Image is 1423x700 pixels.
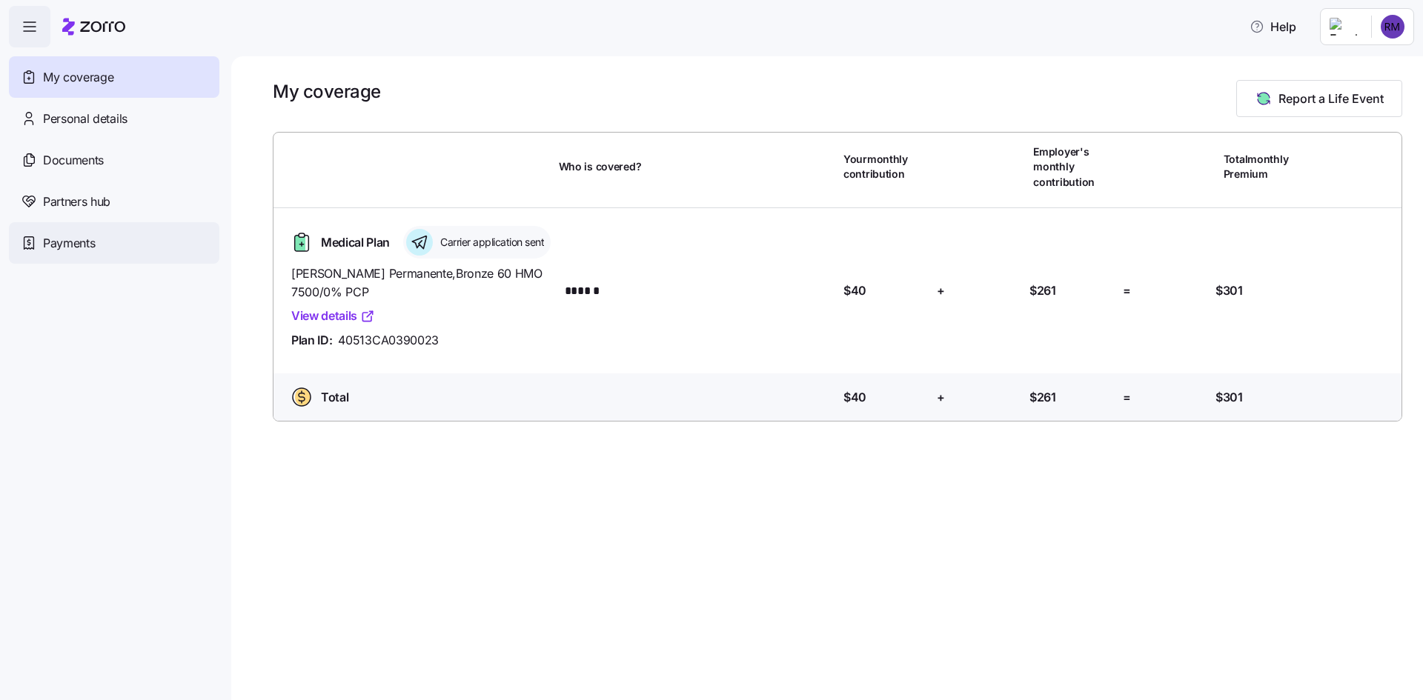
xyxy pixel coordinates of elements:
[1215,281,1243,300] span: $301
[9,56,219,98] a: My coverage
[291,264,547,301] span: [PERSON_NAME] Permanente , Bronze 60 HMO 7500/0% PCP
[1123,388,1131,407] span: =
[9,222,219,264] a: Payments
[1250,18,1296,36] span: Help
[43,234,95,253] span: Payments
[937,281,945,300] span: +
[291,331,332,350] span: Plan ID:
[843,152,926,182] span: Your monthly contribution
[321,388,348,407] span: Total
[338,331,439,350] span: 40513CA0390023
[9,98,219,139] a: Personal details
[273,80,381,103] h1: My coverage
[43,110,127,128] span: Personal details
[43,68,113,87] span: My coverage
[937,388,945,407] span: +
[1238,12,1308,41] button: Help
[321,233,390,252] span: Medical Plan
[1236,80,1402,117] button: Report a Life Event
[1278,90,1384,107] span: Report a Life Event
[1029,281,1056,300] span: $261
[843,388,866,407] span: $40
[1224,152,1307,182] span: Total monthly Premium
[1330,18,1359,36] img: Employer logo
[1381,15,1404,39] img: 473deb653e561064bc2ae39ce59bbc6d
[9,181,219,222] a: Partners hub
[43,193,110,211] span: Partners hub
[436,235,544,250] span: Carrier application sent
[43,151,104,170] span: Documents
[1215,388,1243,407] span: $301
[1123,281,1131,300] span: =
[9,139,219,181] a: Documents
[843,281,866,300] span: $40
[1033,144,1116,190] span: Employer's monthly contribution
[291,307,375,325] a: View details
[1029,388,1056,407] span: $261
[559,159,642,174] span: Who is covered?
